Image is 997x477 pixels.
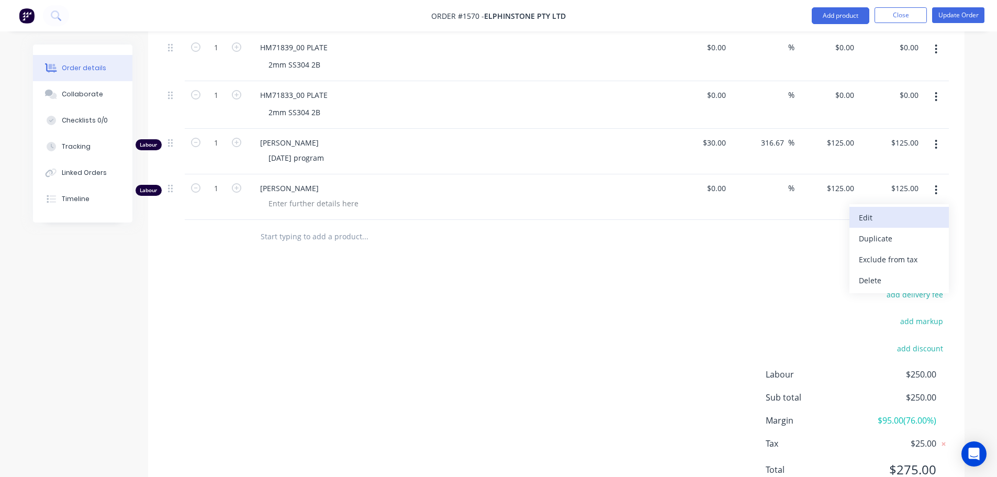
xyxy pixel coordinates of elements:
button: Duplicate [849,228,949,249]
button: Collaborate [33,81,132,107]
button: add delivery fee [881,287,949,302]
button: Checklists 0/0 [33,107,132,134]
div: Tracking [62,142,91,151]
div: Timeline [62,194,89,204]
span: [PERSON_NAME] [260,137,662,148]
div: Labour [136,139,162,150]
div: [DATE] program [260,150,332,165]
span: Elphinstone Pty Ltd [484,11,566,21]
div: Edit [859,210,939,225]
span: % [788,89,794,101]
button: Delete [849,270,949,291]
div: Delete [859,273,939,288]
button: Close [875,7,927,23]
div: HM71833_00 PLATE [252,87,336,103]
span: [PERSON_NAME] [260,183,662,194]
div: HM71839_00 PLATE [252,40,336,55]
span: Tax [766,437,859,450]
span: $250.00 [858,368,936,381]
span: Labour [766,368,859,381]
button: Edit [849,207,949,228]
span: % [788,41,794,53]
span: % [788,182,794,194]
div: Linked Orders [62,168,107,178]
div: 2mm SS304 2B [260,57,329,72]
div: 2mm SS304 2B [260,105,329,120]
span: $95.00 ( 76.00 %) [858,414,936,427]
button: Tracking [33,134,132,160]
button: Exclude from tax [849,249,949,270]
button: Order details [33,55,132,81]
div: Labour [136,185,162,196]
button: Add product [812,7,869,24]
div: Open Intercom Messenger [961,441,987,467]
div: Exclude from tax [859,252,939,267]
span: % [788,137,794,149]
div: Order details [62,63,106,73]
input: Start typing to add a product... [260,226,469,247]
button: add discount [892,341,949,355]
span: $25.00 [858,437,936,450]
span: $250.00 [858,391,936,404]
button: add markup [895,314,949,328]
div: Collaborate [62,90,103,99]
div: Checklists 0/0 [62,116,108,125]
div: Duplicate [859,231,939,246]
span: Order #1570 - [431,11,484,21]
span: Total [766,463,859,476]
button: Timeline [33,186,132,212]
button: Update Order [932,7,984,23]
img: Factory [19,8,35,24]
span: Margin [766,414,859,427]
button: Linked Orders [33,160,132,186]
span: Sub total [766,391,859,404]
